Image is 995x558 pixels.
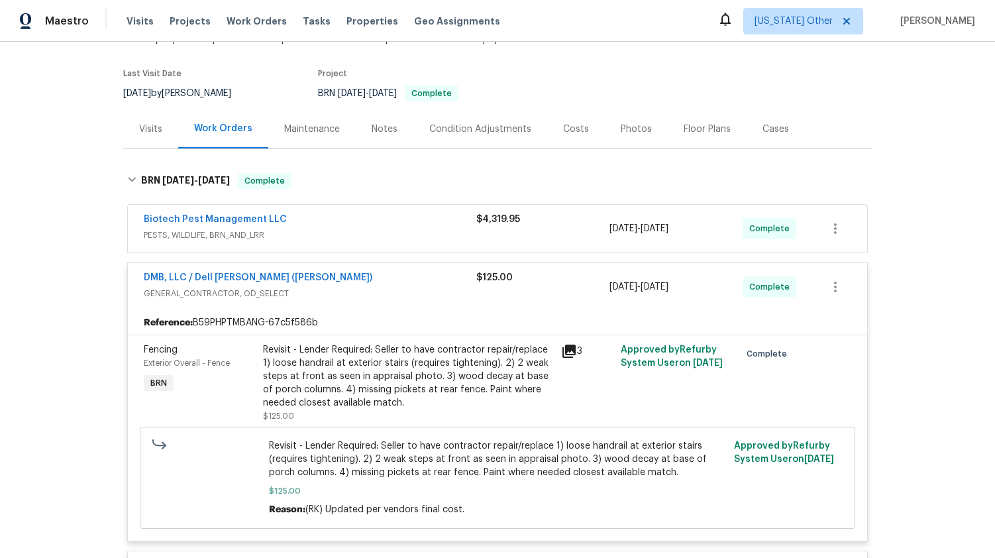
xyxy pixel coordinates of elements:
span: [DATE] [369,89,397,98]
span: BRN [318,89,458,98]
span: [DATE] [641,282,668,292]
div: Condition Adjustments [429,123,531,136]
span: Complete [406,89,457,97]
span: [DATE] [198,176,230,185]
span: [DATE] [609,282,637,292]
span: [DATE] [641,224,668,233]
span: $125.00 [476,273,513,282]
div: Cases [762,123,789,136]
span: Geo Assignments [414,15,500,28]
span: GENERAL_CONTRACTOR, OD_SELECT [144,287,476,300]
h6: BRN [141,173,230,189]
div: Maintenance [284,123,340,136]
span: Approved by Refurby System User on [734,441,834,464]
span: Visits [127,15,154,28]
span: Revisit - Lender Required: Seller to have contractor repair/replace 1) loose handrail at exterior... [269,439,727,479]
span: $125.00 [269,484,727,498]
span: $125.00 [263,412,294,420]
span: Project [318,70,347,78]
span: [PERSON_NAME] [895,15,975,28]
span: [DATE] [693,359,723,368]
span: Reason: [269,505,305,514]
div: Floor Plans [684,123,731,136]
span: - [609,222,668,235]
span: [DATE] [162,176,194,185]
div: by [PERSON_NAME] [123,85,247,101]
div: Notes [372,123,397,136]
div: B59PHPTMBANG-67c5f586b [128,311,867,335]
span: Tasks [303,17,331,26]
span: (RK) Updated per vendors final cost. [305,505,464,514]
span: [DATE] [123,89,151,98]
span: Maestro [45,15,89,28]
span: Approved by Refurby System User on [621,345,723,368]
div: Visits [139,123,162,136]
span: PESTS, WILDLIFE, BRN_AND_LRR [144,229,476,242]
span: BRN [145,376,172,390]
b: Reference: [144,316,193,329]
span: - [162,176,230,185]
a: Biotech Pest Management LLC [144,215,287,224]
span: [DATE] [804,455,834,464]
div: 3 [561,343,613,359]
span: Complete [749,222,795,235]
span: Last Visit Date [123,70,182,78]
span: Projects [170,15,211,28]
span: Work Orders [227,15,287,28]
span: Properties [346,15,398,28]
div: Costs [563,123,589,136]
span: Complete [749,280,795,294]
span: Exterior Overall - Fence [144,359,230,367]
span: Complete [239,174,290,188]
span: Complete [747,347,792,361]
span: - [609,280,668,294]
span: $4,319.95 [476,215,520,224]
span: [DATE] [338,89,366,98]
div: BRN [DATE]-[DATE]Complete [123,160,872,202]
a: DMB, LLC / Dell [PERSON_NAME] ([PERSON_NAME]) [144,273,372,282]
div: Work Orders [194,122,252,135]
span: [US_STATE] Other [755,15,833,28]
div: Photos [621,123,652,136]
span: - [338,89,397,98]
span: [DATE] [609,224,637,233]
span: Fencing [144,345,178,355]
div: Revisit - Lender Required: Seller to have contractor repair/replace 1) loose handrail at exterior... [263,343,553,410]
